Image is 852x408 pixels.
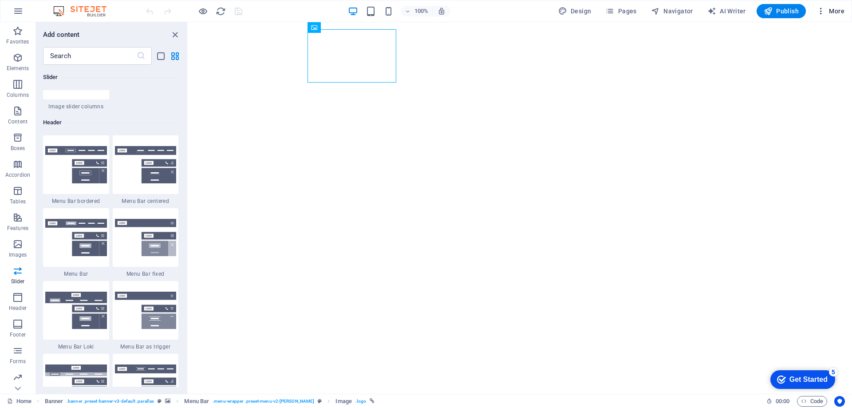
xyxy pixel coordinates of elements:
input: Search [43,47,137,65]
h6: Header [43,117,178,128]
img: menu-bar-centered.svg [115,146,177,183]
button: Code [797,396,827,407]
span: AI Writer [707,7,746,16]
span: Pages [605,7,636,16]
p: Slider [11,278,25,285]
div: 5 [66,2,75,11]
span: Menu Bar fixed [113,270,179,277]
button: Usercentrics [834,396,845,407]
p: Footer [10,331,26,338]
span: Navigator [651,7,693,16]
i: On resize automatically adjust zoom level to fit chosen device. [438,7,446,15]
p: Tables [10,198,26,205]
span: 00 00 [776,396,789,407]
span: Publish [764,7,799,16]
span: . logo [355,396,366,407]
span: Menu Bar [43,270,109,277]
p: Images [9,251,27,258]
span: Menu Bar as trigger [113,343,179,350]
span: Menu Bar Loki [43,343,109,350]
i: This element contains a background [165,399,170,404]
div: Get Started 5 items remaining, 0% complete [7,4,72,23]
p: Boxes [11,145,25,152]
button: reload [215,6,226,16]
div: Menu Bar fixed [113,208,179,277]
button: AI Writer [704,4,749,18]
span: Click to select. Double-click to edit [45,396,63,407]
div: Menu Bar Loki [43,281,109,350]
i: Reload page [216,6,226,16]
p: Accordion [5,171,30,178]
img: menu-bar-wide.svg [45,364,107,402]
span: Menu Bar bordered [43,198,109,205]
img: menu-bar-loki.svg [45,292,107,329]
button: 100% [401,6,433,16]
button: More [813,4,848,18]
nav: breadcrumb [45,396,375,407]
h6: Add content [43,29,80,40]
img: menu-bar-bordered.svg [45,146,107,183]
span: Image slider columns [43,103,109,110]
span: Click to select. Double-click to edit [335,396,351,407]
img: menu-bar-as-trigger.svg [115,292,177,329]
p: Columns [7,91,29,99]
span: More [816,7,844,16]
div: Menu Bar [43,208,109,277]
span: Code [801,396,823,407]
button: Publish [757,4,806,18]
h6: Slider [43,72,178,83]
div: Menu Bar as trigger [113,281,179,350]
span: . banner .preset-banner-v3-default .parallax [67,396,154,407]
button: grid-view [170,51,180,61]
div: Menu Bar centered [113,135,179,205]
span: Menu Bar centered [113,198,179,205]
button: Pages [602,4,640,18]
i: This element is linked [370,399,375,404]
h6: Session time [766,396,790,407]
img: Editor Logo [51,6,118,16]
img: menu-bar.svg [45,219,107,256]
button: Click here to leave preview mode and continue editing [197,6,208,16]
button: Design [555,4,595,18]
p: Content [8,118,28,125]
a: Click to cancel selection. Double-click to open Pages [7,396,32,407]
button: Navigator [647,4,697,18]
p: Features [7,225,28,232]
p: Elements [7,65,29,72]
img: menu-bar-fixed.svg [115,219,177,256]
button: list-view [155,51,166,61]
p: Favorites [6,38,29,45]
span: : [782,398,783,404]
span: Design [558,7,592,16]
h6: 100% [414,6,429,16]
div: Menu Bar bordered [43,135,109,205]
p: Forms [10,358,26,365]
span: Click to select. Double-click to edit [184,396,209,407]
i: This element is a customizable preset [318,399,322,404]
p: Header [9,305,27,312]
button: close panel [170,29,180,40]
img: menu-bar-xxl.svg [115,364,177,402]
div: Get Started [26,10,64,18]
div: Design (Ctrl+Alt+Y) [555,4,595,18]
i: This element is a customizable preset [158,399,162,404]
span: . menu-wrapper .preset-menu-v2-[PERSON_NAME] [213,396,314,407]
